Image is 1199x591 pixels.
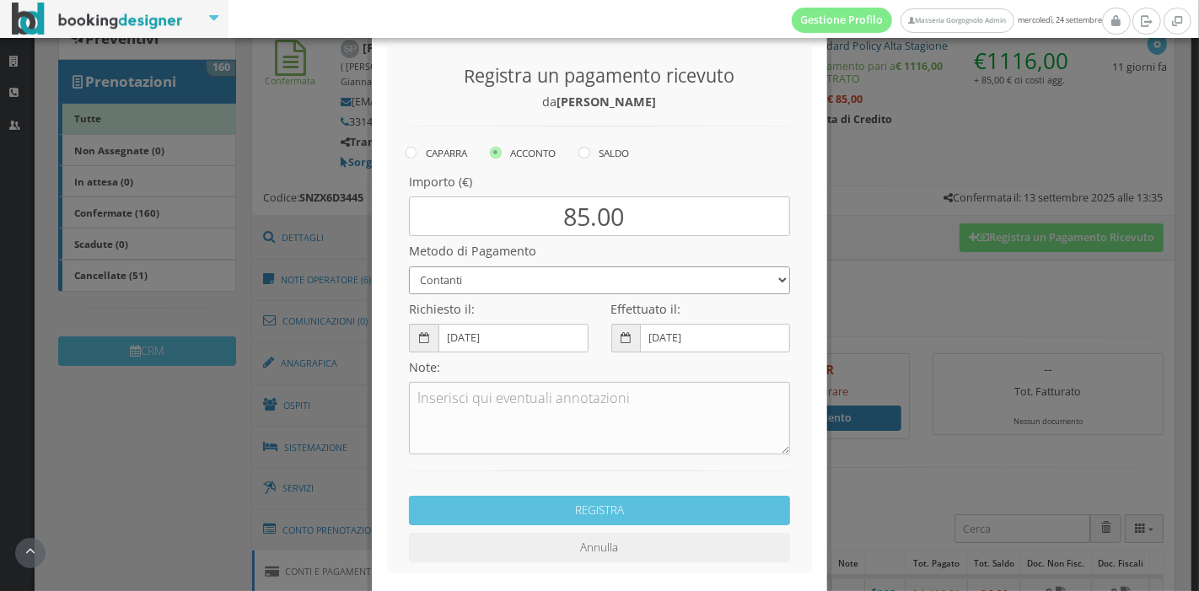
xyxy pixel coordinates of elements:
h4: Metodo di Pagamento [409,244,790,258]
h4: Richiesto il: [409,302,588,316]
button: Annulla [409,533,790,562]
img: BookingDesigner.com [12,3,183,35]
span: mercoledì, 24 settembre [792,8,1102,33]
a: Masseria Gorgognolo Admin [901,8,1014,33]
h4: Effettuato il: [611,302,790,316]
h4: Note: [409,360,790,374]
button: REGISTRA [409,496,790,525]
a: Gestione Profilo [792,8,893,33]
